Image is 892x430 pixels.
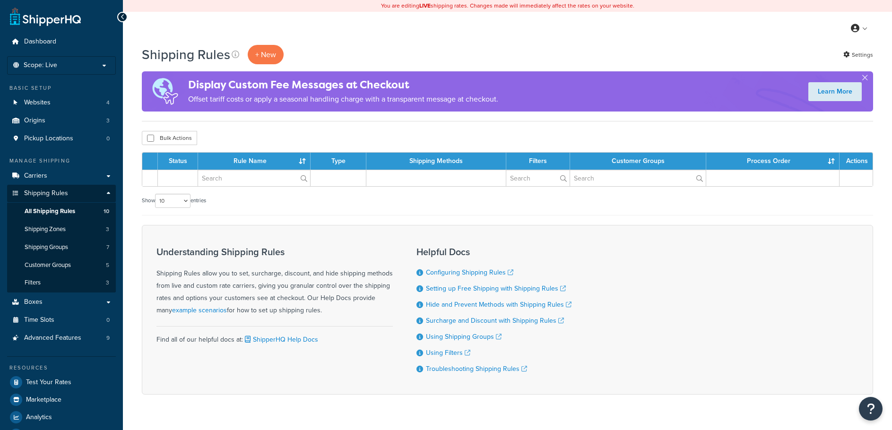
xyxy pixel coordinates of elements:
span: Advanced Features [24,334,81,342]
a: Advanced Features 9 [7,329,116,347]
a: Hide and Prevent Methods with Shipping Rules [426,300,572,310]
a: Configuring Shipping Rules [426,267,513,277]
li: Websites [7,94,116,112]
span: 3 [106,279,109,287]
th: Actions [840,153,873,170]
th: Customer Groups [570,153,706,170]
span: Time Slots [24,316,54,324]
th: Shipping Methods [366,153,506,170]
span: Test Your Rates [26,378,71,387]
a: Analytics [7,409,116,426]
span: 5 [106,261,109,269]
span: Customer Groups [25,261,71,269]
li: Shipping Rules [7,185,116,292]
span: Carriers [24,172,47,180]
span: Dashboard [24,38,56,46]
a: ShipperHQ Home [10,7,81,26]
a: Marketplace [7,391,116,408]
input: Search [506,170,570,186]
a: Boxes [7,293,116,311]
div: Find all of our helpful docs at: [156,326,393,346]
span: Analytics [26,413,52,421]
a: Setting up Free Shipping with Shipping Rules [426,284,566,293]
a: Settings [843,48,873,61]
span: 7 [106,243,109,251]
a: Filters 3 [7,274,116,292]
span: 3 [106,117,110,125]
li: Shipping Zones [7,221,116,238]
a: Shipping Rules [7,185,116,202]
th: Status [158,153,198,170]
th: Filters [506,153,570,170]
h3: Helpful Docs [416,247,572,257]
a: Shipping Groups 7 [7,239,116,256]
a: Test Your Rates [7,374,116,391]
span: All Shipping Rules [25,207,75,215]
div: Manage Shipping [7,157,116,165]
li: Filters [7,274,116,292]
a: Learn More [808,82,862,101]
a: Using Shipping Groups [426,332,502,342]
a: Using Filters [426,348,470,358]
div: Shipping Rules allow you to set, surcharge, discount, and hide shipping methods from live and cus... [156,247,393,317]
li: All Shipping Rules [7,203,116,220]
span: Scope: Live [24,61,57,69]
li: Time Slots [7,311,116,329]
span: Filters [25,279,41,287]
a: Dashboard [7,33,116,51]
select: Showentries [155,194,191,208]
a: ShipperHQ Help Docs [243,335,318,344]
a: Surcharge and Discount with Shipping Rules [426,316,564,326]
b: LIVE [419,1,431,10]
a: Time Slots 0 [7,311,116,329]
div: Resources [7,364,116,372]
a: Origins 3 [7,112,116,129]
span: Origins [24,117,45,125]
a: example scenarios [172,305,227,315]
button: Open Resource Center [859,397,883,421]
span: 4 [106,99,110,107]
span: Pickup Locations [24,135,73,143]
span: 0 [106,316,110,324]
h3: Understanding Shipping Rules [156,247,393,257]
h1: Shipping Rules [142,45,230,64]
h4: Display Custom Fee Messages at Checkout [188,77,498,93]
img: duties-banner-06bc72dcb5fe05cb3f9472aba00be2ae8eb53ab6f0d8bb03d382ba314ac3c341.png [142,71,188,112]
th: Type [311,153,366,170]
div: Basic Setup [7,84,116,92]
a: Pickup Locations 0 [7,130,116,147]
span: Shipping Rules [24,189,68,198]
li: Pickup Locations [7,130,116,147]
a: Shipping Zones 3 [7,221,116,238]
a: Customer Groups 5 [7,257,116,274]
label: Show entries [142,194,206,208]
th: Rule Name [198,153,311,170]
p: Offset tariff costs or apply a seasonal handling charge with a transparent message at checkout. [188,93,498,106]
th: Process Order [706,153,840,170]
li: Advanced Features [7,329,116,347]
span: Websites [24,99,51,107]
span: Marketplace [26,396,61,404]
span: 10 [104,207,109,215]
li: Customer Groups [7,257,116,274]
a: All Shipping Rules 10 [7,203,116,220]
p: + New [248,45,284,64]
span: Boxes [24,298,43,306]
a: Carriers [7,167,116,185]
span: 3 [106,225,109,233]
input: Search [198,170,310,186]
a: Troubleshooting Shipping Rules [426,364,527,374]
span: 0 [106,135,110,143]
span: Shipping Zones [25,225,66,233]
a: Websites 4 [7,94,116,112]
span: Shipping Groups [25,243,68,251]
li: Origins [7,112,116,129]
li: Shipping Groups [7,239,116,256]
button: Bulk Actions [142,131,197,145]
